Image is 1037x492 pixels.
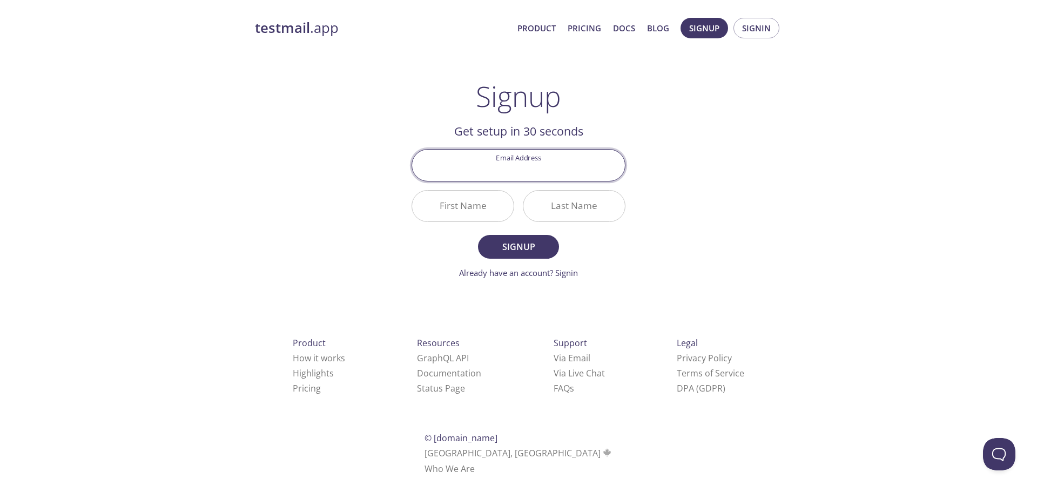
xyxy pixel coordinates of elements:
[742,21,771,35] span: Signin
[478,235,559,259] button: Signup
[293,367,334,379] a: Highlights
[425,432,497,444] span: © [DOMAIN_NAME]
[459,267,578,278] a: Already have an account? Signin
[517,21,556,35] a: Product
[681,18,728,38] button: Signup
[568,21,601,35] a: Pricing
[677,352,732,364] a: Privacy Policy
[554,352,590,364] a: Via Email
[255,18,310,37] strong: testmail
[983,438,1015,470] iframe: Help Scout Beacon - Open
[677,382,725,394] a: DPA (GDPR)
[554,337,587,349] span: Support
[417,352,469,364] a: GraphQL API
[689,21,719,35] span: Signup
[613,21,635,35] a: Docs
[417,337,460,349] span: Resources
[677,337,698,349] span: Legal
[293,352,345,364] a: How it works
[417,367,481,379] a: Documentation
[293,337,326,349] span: Product
[554,382,574,394] a: FAQ
[255,19,509,37] a: testmail.app
[647,21,669,35] a: Blog
[293,382,321,394] a: Pricing
[570,382,574,394] span: s
[425,463,475,475] a: Who We Are
[476,80,561,112] h1: Signup
[733,18,779,38] button: Signin
[417,382,465,394] a: Status Page
[554,367,605,379] a: Via Live Chat
[425,447,613,459] span: [GEOGRAPHIC_DATA], [GEOGRAPHIC_DATA]
[412,122,625,140] h2: Get setup in 30 seconds
[677,367,744,379] a: Terms of Service
[490,239,547,254] span: Signup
